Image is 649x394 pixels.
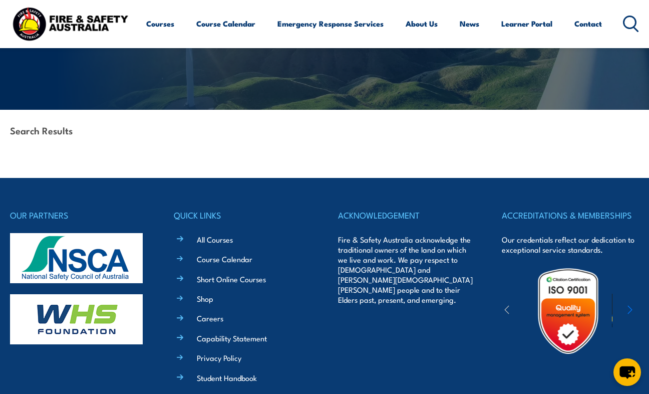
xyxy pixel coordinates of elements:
p: Fire & Safety Australia acknowledge the traditional owners of the land on which we live and work.... [338,235,475,305]
a: Course Calendar [197,254,252,264]
a: Contact [574,12,602,36]
a: Learner Portal [501,12,552,36]
a: Shop [197,293,213,304]
a: Courses [146,12,174,36]
a: Student Handbook [197,372,257,383]
h4: ACCREDITATIONS & MEMBERSHIPS [502,208,639,222]
p: Our credentials reflect our dedication to exceptional service standards. [502,235,639,255]
a: Careers [197,313,223,323]
a: Capability Statement [197,333,267,343]
a: Short Online Courses [197,274,266,284]
img: nsca-logo-footer [10,233,143,283]
h4: ACKNOWLEDGEMENT [338,208,475,222]
a: About Us [406,12,438,36]
a: News [460,12,479,36]
a: Privacy Policy [197,352,241,363]
h4: QUICK LINKS [174,208,311,222]
img: Untitled design (19) [524,267,612,355]
a: Course Calendar [196,12,255,36]
a: All Courses [197,234,233,245]
button: chat-button [613,358,641,386]
img: whs-logo-footer [10,294,143,344]
strong: Search Results [10,123,73,137]
a: Emergency Response Services [277,12,384,36]
h4: OUR PARTNERS [10,208,147,222]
